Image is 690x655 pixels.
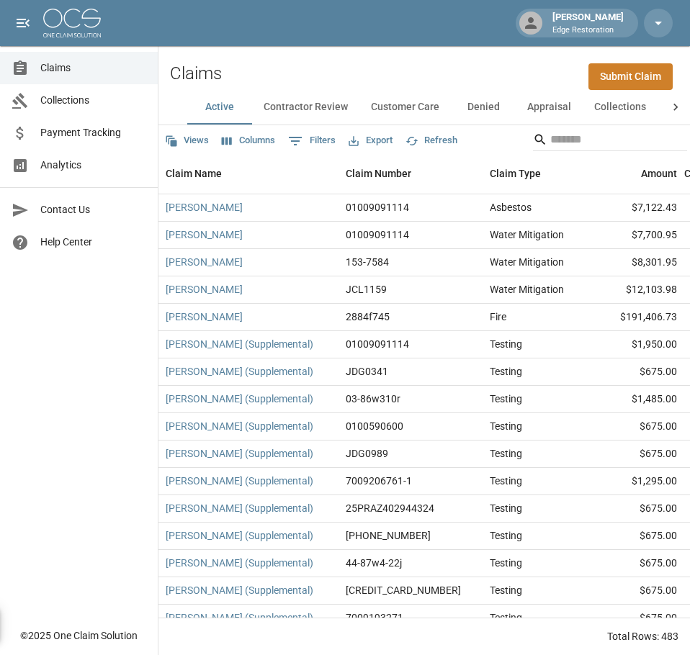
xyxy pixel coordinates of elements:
[490,501,522,515] div: Testing
[346,255,389,269] div: 153-7584
[490,583,522,597] div: Testing
[591,304,684,331] div: $191,406.73
[346,556,402,570] div: 44-87w4-22j
[346,474,412,488] div: 7009206761-1
[346,446,388,461] div: JDG0989
[490,153,541,194] div: Claim Type
[490,282,564,297] div: Water Mitigation
[490,255,564,269] div: Water Mitigation
[166,255,243,269] a: [PERSON_NAME]
[345,130,396,152] button: Export
[583,90,658,125] button: Collections
[346,364,388,379] div: JDG0341
[591,331,684,358] div: $1,950.00
[591,358,684,386] div: $675.00
[591,194,684,222] div: $7,122.43
[490,310,506,324] div: Fire
[166,392,313,406] a: [PERSON_NAME] (Supplemental)
[346,419,403,433] div: 0100590600
[591,523,684,550] div: $675.00
[218,130,279,152] button: Select columns
[166,556,313,570] a: [PERSON_NAME] (Supplemental)
[346,583,461,597] div: 300-0452400-2025
[591,249,684,276] div: $8,301.95
[490,392,522,406] div: Testing
[490,446,522,461] div: Testing
[187,90,252,125] button: Active
[40,158,146,173] span: Analytics
[40,60,146,76] span: Claims
[166,446,313,461] a: [PERSON_NAME] (Supplemental)
[490,337,522,351] div: Testing
[166,610,313,625] a: [PERSON_NAME] (Supplemental)
[166,153,222,194] div: Claim Name
[166,200,243,214] a: [PERSON_NAME]
[166,528,313,543] a: [PERSON_NAME] (Supplemental)
[346,337,409,351] div: 01009091114
[40,202,146,217] span: Contact Us
[9,9,37,37] button: open drawer
[40,125,146,140] span: Payment Tracking
[40,93,146,108] span: Collections
[591,386,684,413] div: $1,485.00
[490,364,522,379] div: Testing
[490,556,522,570] div: Testing
[591,153,684,194] div: Amount
[641,153,677,194] div: Amount
[166,583,313,597] a: [PERSON_NAME] (Supplemental)
[359,90,451,125] button: Customer Care
[346,200,409,214] div: 01009091114
[591,222,684,249] div: $7,700.95
[166,337,313,351] a: [PERSON_NAME] (Supplemental)
[346,610,403,625] div: 7009193271
[588,63,673,90] a: Submit Claim
[187,90,661,125] div: dynamic tabs
[533,128,687,154] div: Search
[43,9,101,37] img: ocs-logo-white-transparent.png
[346,310,390,324] div: 2884f745
[346,501,434,515] div: 25PRAZ402944324
[591,276,684,304] div: $12,103.98
[591,495,684,523] div: $675.00
[591,577,684,605] div: $675.00
[166,501,313,515] a: [PERSON_NAME] (Supplemental)
[490,227,564,242] div: Water Mitigation
[451,90,516,125] button: Denied
[166,227,243,242] a: [PERSON_NAME]
[483,153,591,194] div: Claim Type
[166,419,313,433] a: [PERSON_NAME] (Supplemental)
[607,629,678,643] div: Total Rows: 483
[516,90,583,125] button: Appraisal
[490,200,532,214] div: Asbestos
[339,153,483,194] div: Claim Number
[166,310,243,324] a: [PERSON_NAME]
[591,441,684,468] div: $675.00
[252,90,359,125] button: Contractor Review
[490,419,522,433] div: Testing
[346,528,431,543] div: 300-0463490-2025
[166,364,313,379] a: [PERSON_NAME] (Supplemental)
[161,130,212,152] button: Views
[490,610,522,625] div: Testing
[166,282,243,297] a: [PERSON_NAME]
[346,392,400,406] div: 03-86w310r
[490,474,522,488] div: Testing
[591,468,684,495] div: $1,295.00
[166,474,313,488] a: [PERSON_NAME] (Supplemental)
[547,10,629,36] div: [PERSON_NAME]
[591,605,684,632] div: $675.00
[552,24,624,37] p: Edge Restoration
[346,282,387,297] div: JCL1159
[284,130,339,153] button: Show filters
[346,153,411,194] div: Claim Number
[346,227,409,242] div: 01009091114
[402,130,461,152] button: Refresh
[591,550,684,577] div: $675.00
[490,528,522,543] div: Testing
[40,235,146,250] span: Help Center
[158,153,339,194] div: Claim Name
[170,63,222,84] h2: Claims
[591,413,684,441] div: $675.00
